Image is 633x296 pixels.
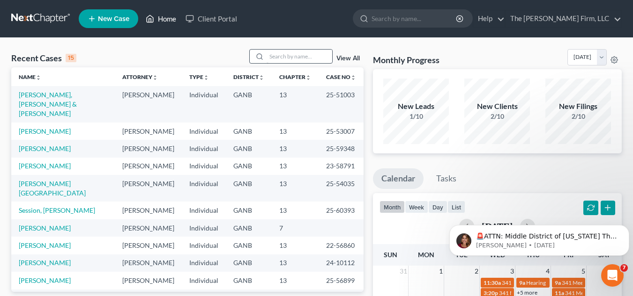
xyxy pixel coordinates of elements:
td: [PERSON_NAME] [115,219,182,237]
span: New Case [98,15,129,22]
i: unfold_more [152,75,158,80]
td: 23-58791 [319,158,364,175]
i: unfold_more [305,75,311,80]
h3: Monthly Progress [373,54,439,65]
td: Individual [182,219,226,237]
a: Attorneyunfold_more [122,73,158,80]
span: 1 [438,266,444,277]
td: [PERSON_NAME] [115,202,182,219]
td: Individual [182,158,226,175]
input: Search by name... [267,50,332,63]
td: 13 [272,237,319,254]
td: 25-53007 [319,123,364,140]
span: 7 [620,264,628,272]
div: New Leads [383,101,449,112]
div: 2/10 [545,112,611,121]
td: GANB [226,237,272,254]
button: week [405,201,428,213]
td: GANB [226,272,272,289]
td: 22-56860 [319,237,364,254]
a: Help [473,10,505,27]
span: Sun [384,251,397,259]
a: View All [336,55,360,62]
td: Individual [182,254,226,272]
span: 31 [399,266,408,277]
td: 25-59348 [319,140,364,157]
td: Individual [182,237,226,254]
td: [PERSON_NAME] [115,272,182,289]
a: Chapterunfold_more [279,73,311,80]
div: 2/10 [464,112,530,121]
a: Home [141,10,181,27]
td: 7 [272,219,319,237]
td: 13 [272,86,319,122]
td: Individual [182,272,226,289]
td: GANB [226,123,272,140]
a: Client Portal [181,10,242,27]
input: Search by name... [372,10,457,27]
td: 13 [272,272,319,289]
td: [PERSON_NAME] [115,140,182,157]
span: Hearing for [PERSON_NAME] [526,279,599,286]
a: Session, [PERSON_NAME] [19,206,95,214]
a: [PERSON_NAME][GEOGRAPHIC_DATA] [19,180,86,197]
td: 13 [272,140,319,157]
a: [PERSON_NAME] [19,241,71,249]
td: 25-54035 [319,175,364,202]
td: [PERSON_NAME] [115,254,182,272]
td: GANB [226,86,272,122]
button: month [380,201,405,213]
td: [PERSON_NAME] [115,158,182,175]
td: 13 [272,123,319,140]
i: unfold_more [350,75,356,80]
a: [PERSON_NAME], [PERSON_NAME] & [PERSON_NAME] [19,91,77,117]
a: Typeunfold_more [189,73,209,80]
span: 9a [555,279,561,286]
i: unfold_more [259,75,264,80]
div: 1/10 [383,112,449,121]
a: [PERSON_NAME] [19,224,71,232]
a: Calendar [373,168,424,189]
td: 13 [272,254,319,272]
span: 341 Meeting for [PERSON_NAME] [502,279,586,286]
td: [PERSON_NAME] [115,86,182,122]
iframe: Intercom notifications message [446,205,633,271]
i: unfold_more [203,75,209,80]
td: 13 [272,158,319,175]
td: 24-10112 [319,254,364,272]
span: Mon [418,251,434,259]
span: 11:30a [484,279,501,286]
button: day [428,201,447,213]
a: [PERSON_NAME] [19,144,71,152]
div: New Filings [545,101,611,112]
td: [PERSON_NAME] [115,237,182,254]
td: 13 [272,175,319,202]
td: GANB [226,158,272,175]
span: 5 [581,266,586,277]
td: [PERSON_NAME] [115,175,182,202]
div: Recent Cases [11,52,76,64]
td: 25-51003 [319,86,364,122]
td: GANB [226,140,272,157]
a: Tasks [428,168,465,189]
div: 15 [66,54,76,62]
a: [PERSON_NAME] [19,127,71,135]
td: 13 [272,202,319,219]
span: 2 [474,266,479,277]
td: GANB [226,219,272,237]
td: 25-60393 [319,202,364,219]
button: list [447,201,465,213]
a: +5 more [517,289,537,296]
a: [PERSON_NAME] [19,259,71,267]
a: [PERSON_NAME] [19,276,71,284]
td: GANB [226,175,272,202]
td: Individual [182,86,226,122]
td: Individual [182,123,226,140]
span: 9a [519,279,525,286]
a: The [PERSON_NAME] Firm, LLC [506,10,621,27]
a: [PERSON_NAME] [19,162,71,170]
td: Individual [182,175,226,202]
